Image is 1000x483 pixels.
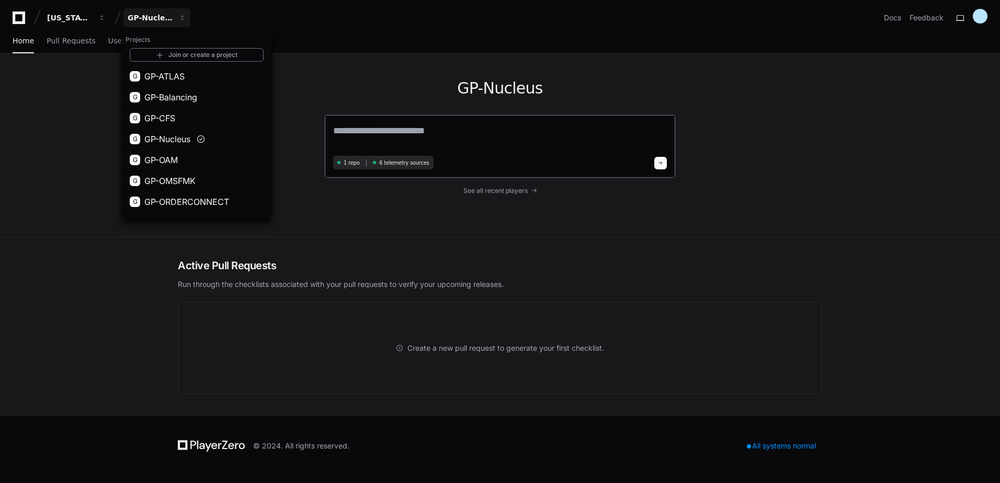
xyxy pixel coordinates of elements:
span: GP-ATLAS [144,70,185,83]
div: G [130,155,140,165]
span: Pull Requests [47,38,95,44]
div: G [130,92,140,102]
a: Docs [884,13,901,23]
a: Join or create a project [130,48,264,62]
span: 1 repo [344,159,360,167]
div: G [130,71,140,82]
span: See all recent players [463,187,528,195]
div: G [130,134,140,144]
div: G [130,176,140,186]
button: [US_STATE] Pacific [43,8,110,27]
span: GP-ORDERCONNECT [144,195,229,208]
button: Feedback [910,13,944,23]
div: [US_STATE] Pacific [121,29,272,218]
span: GP-OAM [144,154,178,166]
span: GP-CFS [144,112,175,124]
div: © 2024. All rights reserved. [253,441,349,451]
a: Home [13,29,34,53]
span: GP-OMSFMK [144,175,196,187]
a: Users [108,29,129,53]
span: GP-Balancing [144,91,197,103]
span: Users [108,38,129,44]
p: Run through the checklists associated with your pull requests to verify your upcoming releases. [178,279,822,290]
h1: GP-Nucleus [324,79,676,98]
span: Home [13,38,34,44]
div: G [130,197,140,207]
h1: Projects [121,31,272,48]
span: GP-Nucleus [144,133,190,145]
button: GP-Nucleus [123,8,190,27]
a: See all recent players [324,187,676,195]
span: Create a new pull request to generate your first checklist. [407,343,604,353]
div: GP-Nucleus [128,13,173,23]
a: Pull Requests [47,29,95,53]
h2: Active Pull Requests [178,258,822,273]
span: 6 telemetry sources [379,159,429,167]
div: All systems normal [741,439,822,453]
div: [US_STATE] Pacific [47,13,92,23]
div: G [130,113,140,123]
